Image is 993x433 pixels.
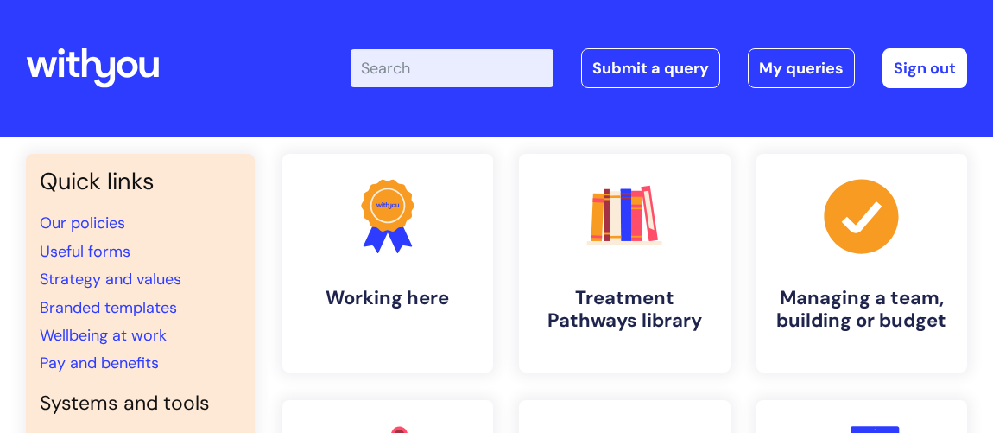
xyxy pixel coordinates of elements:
[40,213,125,233] a: Our policies
[351,48,967,88] div: | -
[296,287,480,309] h4: Working here
[882,48,967,88] a: Sign out
[581,48,720,88] a: Submit a query
[40,325,167,346] a: Wellbeing at work
[40,168,241,195] h3: Quick links
[519,154,731,373] a: Treatment Pathways library
[40,241,130,262] a: Useful forms
[351,49,553,87] input: Search
[748,48,855,88] a: My queries
[770,287,954,333] h4: Managing a team, building or budget
[40,269,181,290] a: Strategy and values
[40,392,241,416] h4: Systems and tools
[756,154,968,373] a: Managing a team, building or budget
[282,154,494,373] a: Working here
[40,353,159,373] a: Pay and benefits
[40,297,177,318] a: Branded templates
[533,287,717,333] h4: Treatment Pathways library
